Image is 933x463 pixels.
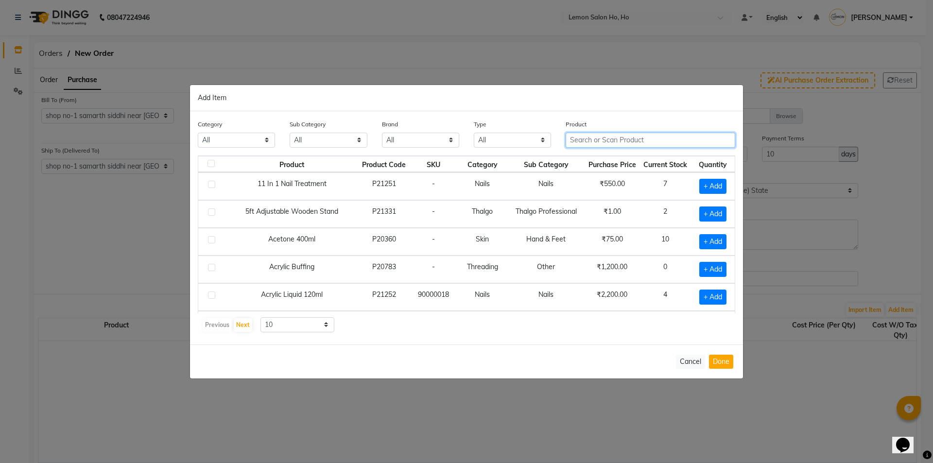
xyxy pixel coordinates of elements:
td: Loreal [457,311,508,339]
td: P21252 [358,283,410,311]
button: Cancel [676,355,705,369]
td: ₹1,200.00 [585,256,639,283]
td: - [410,256,457,283]
td: Skin [457,228,508,256]
td: 5ft Adjustable Wooden Stand [225,200,358,228]
span: + Add [699,290,726,305]
td: 90000018 [410,283,457,311]
td: Threading [457,256,508,283]
span: + Add [699,262,726,277]
td: 7 [639,172,691,200]
th: Current Stock [639,156,691,172]
td: Loreal Salon Use [507,311,584,339]
span: + Add [699,234,726,249]
label: Type [474,120,486,129]
label: Sub Category [290,120,326,129]
iframe: chat widget [892,424,923,453]
td: ₹1.00 [585,311,639,339]
td: Nails [457,172,508,200]
td: - [410,200,457,228]
td: Other [507,256,584,283]
span: + Add [699,179,726,194]
td: Acrylic Buffing [225,256,358,283]
input: Search or Scan Product [566,133,735,148]
label: Brand [382,120,398,129]
button: Done [709,355,733,369]
td: Thalgo [457,200,508,228]
th: Product [225,156,358,172]
td: Acrylic Liquid 120ml [225,283,358,311]
td: P20783 [358,256,410,283]
td: 0 [639,256,691,283]
button: Next [234,318,252,332]
td: 9 [639,311,691,339]
th: Product Code [358,156,410,172]
td: - [410,228,457,256]
td: [PERSON_NAME] Professional Clipper [225,311,358,339]
td: P21298 [358,311,410,339]
td: 10 [639,228,691,256]
td: Nails [457,283,508,311]
td: 11 In 1 Nail Treatment [225,172,358,200]
td: P21251 [358,172,410,200]
span: + Add [699,206,726,222]
td: P20360 [358,228,410,256]
td: Thalgo Professional [507,200,584,228]
label: Product [566,120,587,129]
td: Nails [507,172,584,200]
td: - [410,311,457,339]
td: Nails [507,283,584,311]
td: Acetone 400ml [225,228,358,256]
div: Add Item [190,85,743,111]
th: Sub Category [507,156,584,172]
td: Hand & Feet [507,228,584,256]
td: ₹2,200.00 [585,283,639,311]
td: ₹1.00 [585,200,639,228]
td: P21331 [358,200,410,228]
td: - [410,172,457,200]
th: Category [457,156,508,172]
th: Quantity [691,156,735,172]
label: Category [198,120,222,129]
td: 2 [639,200,691,228]
th: SKU [410,156,457,172]
td: 4 [639,283,691,311]
span: Purchase Price [588,160,636,169]
td: ₹550.00 [585,172,639,200]
td: ₹75.00 [585,228,639,256]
